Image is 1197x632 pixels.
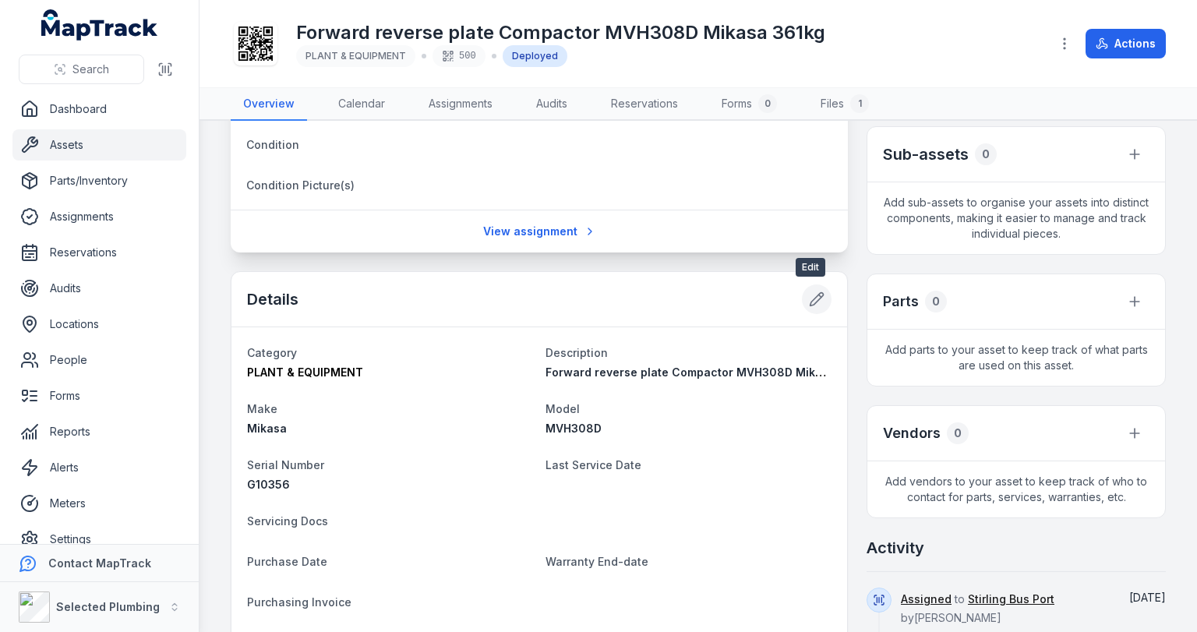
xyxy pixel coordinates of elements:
span: Category [247,346,297,359]
span: PLANT & EQUIPMENT [247,365,363,379]
a: Assignments [12,201,186,232]
a: MapTrack [41,9,158,41]
a: Stirling Bus Port [968,591,1054,607]
a: Forms [12,380,186,411]
a: Files1 [808,88,881,121]
a: Calendar [326,88,397,121]
span: MVH308D [546,422,602,435]
strong: Selected Plumbing [56,600,160,613]
span: Warranty End-date [546,555,648,568]
div: 0 [758,94,777,113]
a: Audits [524,88,580,121]
a: Assets [12,129,186,161]
h1: Forward reverse plate Compactor MVH308D Mikasa 361kg [296,20,825,45]
a: Audits [12,273,186,304]
h2: Sub-assets [883,143,969,165]
span: Mikasa [247,422,287,435]
a: Assignments [416,88,505,121]
span: Search [72,62,109,77]
span: Purchase Date [247,555,327,568]
button: Actions [1086,29,1166,58]
div: 0 [925,291,947,312]
span: Forward reverse plate Compactor MVH308D Mikasa 361kg [546,365,871,379]
h3: Parts [883,291,919,312]
a: Reservations [12,237,186,268]
span: Add vendors to your asset to keep track of who to contact for parts, services, warranties, etc. [867,461,1165,517]
a: Forms0 [709,88,789,121]
a: Assigned [901,591,952,607]
span: Make [247,402,277,415]
span: G10356 [247,478,290,491]
div: 500 [433,45,486,67]
button: Search [19,55,144,84]
span: Add sub-assets to organise your assets into distinct components, making it easier to manage and t... [867,182,1165,254]
span: Condition Picture(s) [246,178,355,192]
span: Edit [796,258,825,277]
span: Purchasing Invoice [247,595,351,609]
span: to by [PERSON_NAME] [901,592,1054,624]
a: Dashboard [12,94,186,125]
a: Parts/Inventory [12,165,186,196]
h3: Vendors [883,422,941,444]
span: Serial Number [247,458,324,471]
span: Servicing Docs [247,514,328,528]
a: View assignment [473,217,606,246]
a: Meters [12,488,186,519]
span: PLANT & EQUIPMENT [305,50,406,62]
h2: Details [247,288,298,310]
a: Locations [12,309,186,340]
div: 0 [975,143,997,165]
strong: Contact MapTrack [48,556,151,570]
div: 0 [947,422,969,444]
span: Condition [246,138,299,151]
a: Alerts [12,452,186,483]
span: Description [546,346,608,359]
a: People [12,344,186,376]
div: 1 [850,94,869,113]
span: [DATE] [1129,591,1166,604]
time: 9/18/2025, 12:44:42 PM [1129,591,1166,604]
a: Overview [231,88,307,121]
a: Settings [12,524,186,555]
a: Reports [12,416,186,447]
a: Reservations [598,88,690,121]
span: Last Service Date [546,458,641,471]
div: Deployed [503,45,567,67]
span: Model [546,402,580,415]
span: Add parts to your asset to keep track of what parts are used on this asset. [867,330,1165,386]
h2: Activity [867,537,924,559]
